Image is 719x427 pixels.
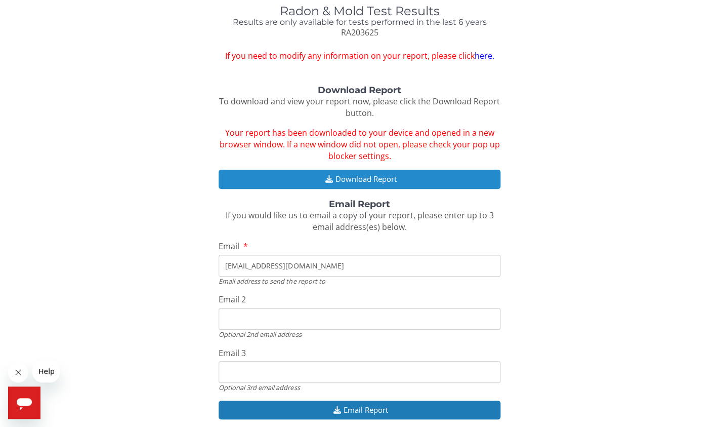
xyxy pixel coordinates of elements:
[474,50,494,61] a: here.
[219,127,499,162] span: Your report has been downloaded to your device and opened in a new browser window. If a new windo...
[225,210,493,232] span: If you would like us to email a copy of your report, please enter up to 3 email address(es) below.
[219,277,500,286] div: Email address to send the report to
[341,27,378,38] span: RA203625
[32,360,60,382] iframe: Message from company
[219,401,500,419] button: Email Report
[219,96,500,119] span: To download and view your report now, please click the Download Report button.
[219,330,500,339] div: Optional 2nd email address
[219,5,500,18] h1: Radon & Mold Test Results
[219,294,246,305] span: Email 2
[318,85,401,96] strong: Download Report
[219,50,500,62] span: If you need to modify any information on your report, please click
[8,362,28,382] iframe: Close message
[8,386,40,419] iframe: Button to launch messaging window
[219,241,239,252] span: Email
[219,383,500,392] div: Optional 3rd email address
[219,170,500,188] button: Download Report
[219,347,246,359] span: Email 3
[219,18,500,27] h4: Results are only available for tests performed in the last 6 years
[329,199,390,210] strong: Email Report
